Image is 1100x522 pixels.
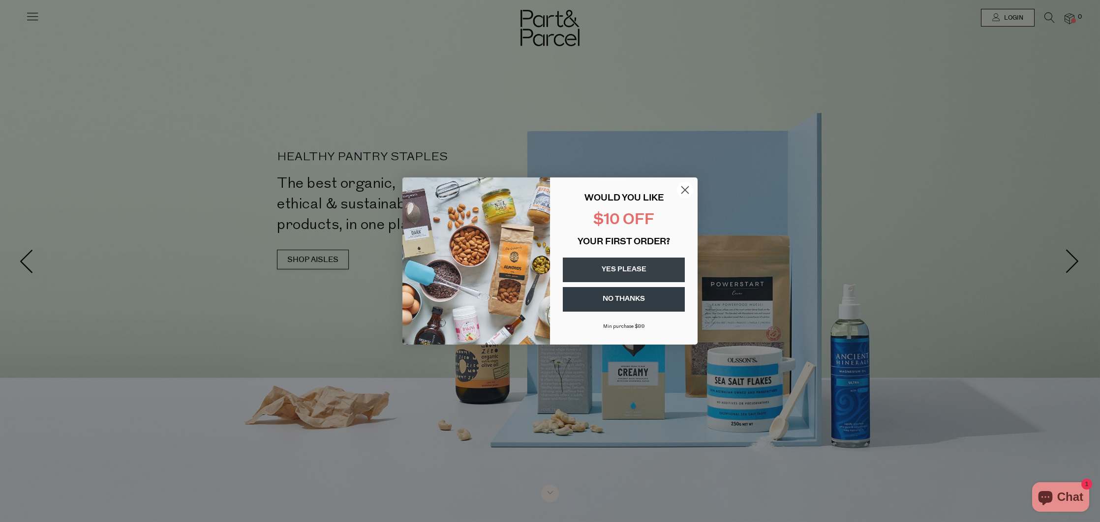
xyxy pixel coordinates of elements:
[402,177,550,345] img: 43fba0fb-7538-40bc-babb-ffb1a4d097bc.jpeg
[578,238,670,247] span: YOUR FIRST ORDER?
[584,194,664,203] span: WOULD YOU LIKE
[603,324,645,329] span: Min purchase $99
[563,287,685,312] button: NO THANKS
[593,213,654,228] span: $10 OFF
[563,258,685,282] button: YES PLEASE
[676,181,694,199] button: Close dialog
[1029,482,1092,514] inbox-online-store-chat: Shopify online store chat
